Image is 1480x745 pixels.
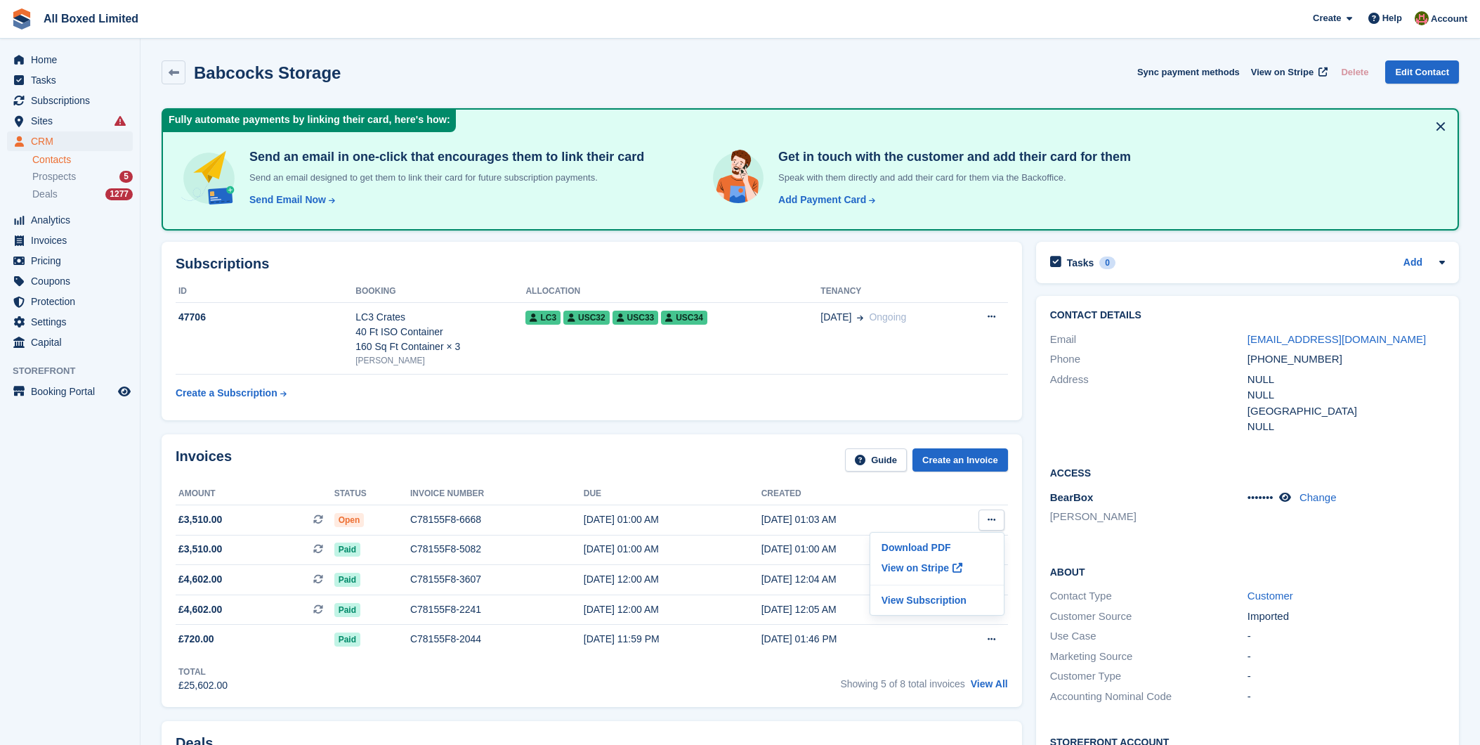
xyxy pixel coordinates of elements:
span: Capital [31,332,115,352]
a: menu [7,70,133,90]
div: Customer Source [1050,609,1247,625]
span: Pricing [31,251,115,271]
a: View All [971,678,1008,689]
a: Add Payment Card [773,193,877,207]
div: £25,602.00 [178,678,228,693]
div: Contact Type [1050,588,1247,604]
th: Allocation [525,280,820,303]
a: Download PDF [876,538,998,557]
a: menu [7,271,133,291]
a: Preview store [116,383,133,400]
span: Paid [334,603,360,617]
a: Create a Subscription [176,380,287,406]
a: View Subscription [876,591,998,609]
div: 47706 [176,310,355,325]
div: Use Case [1050,628,1247,644]
div: [GEOGRAPHIC_DATA] [1247,403,1445,420]
a: Add [1403,255,1422,271]
div: - [1247,628,1445,644]
div: [PHONE_NUMBER] [1247,351,1445,368]
div: Customer Type [1050,668,1247,685]
div: NULL [1247,419,1445,435]
li: [PERSON_NAME] [1050,509,1247,525]
div: Email [1050,332,1247,348]
div: 0 [1099,257,1115,269]
th: Created [761,483,939,505]
span: £3,510.00 [178,542,222,557]
a: menu [7,231,133,250]
span: £4,602.00 [178,602,222,617]
span: £3,510.00 [178,512,222,527]
h2: About [1050,564,1445,578]
th: Tenancy [820,280,960,303]
div: [DATE] 01:46 PM [761,632,939,647]
div: C78155F8-2044 [410,632,584,647]
div: Fully automate payments by linking their card, here's how: [163,110,456,132]
div: - [1247,689,1445,705]
span: Invoices [31,231,115,250]
span: £4,602.00 [178,572,222,587]
div: 1277 [105,188,133,200]
span: Protection [31,292,115,311]
th: ID [176,280,355,303]
div: Imported [1247,609,1445,625]
a: Change [1299,491,1337,503]
a: menu [7,292,133,311]
i: Smart entry sync failures have occurred [114,115,126,127]
div: Add Payment Card [778,193,866,207]
span: Tasks [31,70,115,90]
a: menu [7,111,133,131]
div: LC3 Crates 40 Ft ISO Container 160 Sq Ft Container × 3 [355,310,525,354]
span: USC33 [613,311,659,325]
div: [DATE] 12:00 AM [584,602,761,617]
span: [DATE] [820,310,851,325]
img: get-in-touch-e3e95b6451f4e49772a6039d3abdde126589d6f45a760754adfa51be33bf0f70.svg [709,149,767,207]
div: [DATE] 01:00 AM [584,512,761,527]
h4: Get in touch with the customer and add their card for them [773,149,1131,165]
span: Paid [334,633,360,647]
span: ••••••• [1247,491,1273,503]
a: Prospects 5 [32,169,133,184]
div: Total [178,666,228,678]
span: Prospects [32,170,76,183]
th: Amount [176,483,334,505]
span: USC32 [563,311,610,325]
span: Deals [32,188,58,201]
p: Speak with them directly and add their card for them via the Backoffice. [773,171,1131,185]
div: NULL [1247,387,1445,403]
a: Guide [845,448,907,472]
span: USC34 [661,311,707,325]
button: Sync payment methods [1137,60,1240,84]
span: Paid [334,573,360,587]
p: View on Stripe [876,557,998,579]
div: Send Email Now [249,193,326,207]
p: Send an email designed to get them to link their card for future subscription payments. [244,171,644,185]
div: Accounting Nominal Code [1050,689,1247,705]
a: menu [7,50,133,70]
a: menu [7,131,133,151]
a: [EMAIL_ADDRESS][DOMAIN_NAME] [1247,333,1426,345]
a: Customer [1247,590,1293,602]
div: [DATE] 01:03 AM [761,512,939,527]
span: Ongoing [869,311,906,323]
th: Due [584,483,761,505]
h4: Send an email in one-click that encourages them to link their card [244,149,644,165]
span: Home [31,50,115,70]
img: send-email-b5881ef4c8f827a638e46e229e590028c7e36e3a6c99d2365469aff88783de13.svg [180,149,238,207]
h2: Contact Details [1050,310,1445,321]
span: Help [1382,11,1402,25]
a: Contacts [32,153,133,167]
span: £720.00 [178,632,214,647]
span: Account [1431,12,1467,26]
span: Subscriptions [31,91,115,110]
div: - [1247,668,1445,685]
button: Delete [1335,60,1374,84]
div: 5 [119,171,133,183]
h2: Access [1050,465,1445,479]
a: All Boxed Limited [38,7,144,30]
span: CRM [31,131,115,151]
a: menu [7,312,133,332]
div: [DATE] 11:59 PM [584,632,761,647]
